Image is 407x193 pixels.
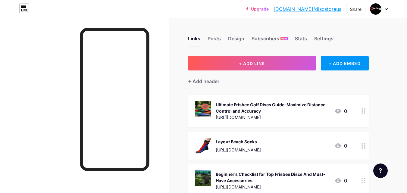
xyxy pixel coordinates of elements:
div: Layout Beach Socks [216,139,261,145]
div: + ADD EMBED [321,56,369,70]
div: Beginner's Checklist for Top Frisbee Discs And Must-Have Accessories [216,171,330,184]
div: [URL][DOMAIN_NAME] [216,114,330,120]
img: Beginner's Checklist for Top Frisbee Discs And Must-Have Accessories [195,170,211,186]
img: discstoreus [370,3,381,15]
div: Settings [314,35,333,46]
div: [URL][DOMAIN_NAME] [216,184,330,190]
button: + ADD LINK [188,56,316,70]
div: Posts [208,35,221,46]
div: Subscribers [252,35,288,46]
span: + ADD LINK [239,61,265,66]
a: [DOMAIN_NAME]/discstoreus [274,5,341,13]
div: [URL][DOMAIN_NAME] [216,147,261,153]
div: Stats [295,35,307,46]
span: NEW [281,37,287,40]
div: Ultimate Frisbee Golf Discs Guide: Maximize Distance, Control and Accuracy [216,101,330,114]
div: 0 [334,107,347,115]
div: 0 [334,142,347,149]
img: Layout Beach Socks [195,138,211,154]
div: + Add header [188,78,219,85]
div: 0 [334,177,347,184]
img: Ultimate Frisbee Golf Discs Guide: Maximize Distance, Control and Accuracy [195,101,211,117]
div: Design [228,35,244,46]
div: Links [188,35,200,46]
a: Upgrade [246,7,269,11]
div: Share [350,6,362,12]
